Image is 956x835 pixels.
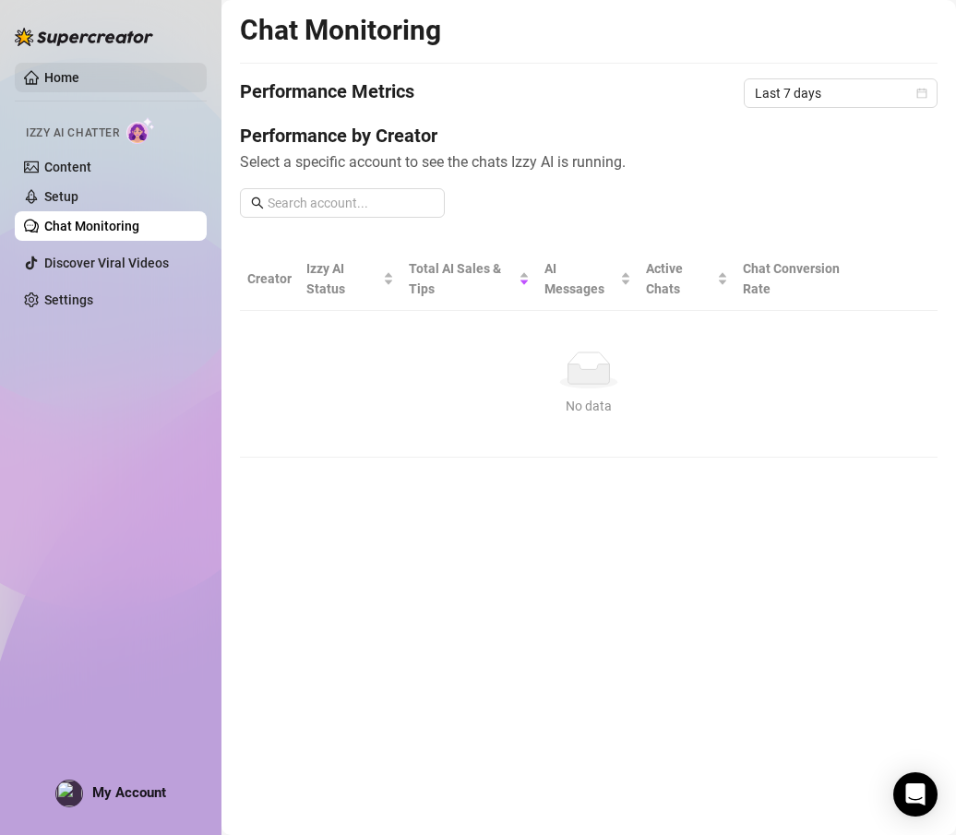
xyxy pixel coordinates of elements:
[240,150,938,173] span: Select a specific account to see the chats Izzy AI is running.
[409,258,515,299] span: Total AI Sales & Tips
[537,247,639,311] th: AI Messages
[44,189,78,204] a: Setup
[735,247,867,311] th: Chat Conversion Rate
[401,247,537,311] th: Total AI Sales & Tips
[44,256,169,270] a: Discover Viral Videos
[26,125,119,142] span: Izzy AI Chatter
[44,219,139,233] a: Chat Monitoring
[299,247,401,311] th: Izzy AI Status
[44,160,91,174] a: Content
[15,28,153,46] img: logo-BBDzfeDw.svg
[240,13,441,48] h2: Chat Monitoring
[916,88,927,99] span: calendar
[92,784,166,801] span: My Account
[56,781,82,806] img: profilePics%2FR0QQnTMfhGUdiF04KqicRReLdtx1.jpeg
[240,247,299,311] th: Creator
[240,78,414,108] h4: Performance Metrics
[251,197,264,209] span: search
[44,70,79,85] a: Home
[255,396,923,416] div: No data
[44,292,93,307] a: Settings
[646,258,713,299] span: Active Chats
[268,193,434,213] input: Search account...
[126,117,155,144] img: AI Chatter
[306,258,379,299] span: Izzy AI Status
[639,247,735,311] th: Active Chats
[893,772,938,817] div: Open Intercom Messenger
[544,258,616,299] span: AI Messages
[240,123,938,149] h4: Performance by Creator
[755,79,926,107] span: Last 7 days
